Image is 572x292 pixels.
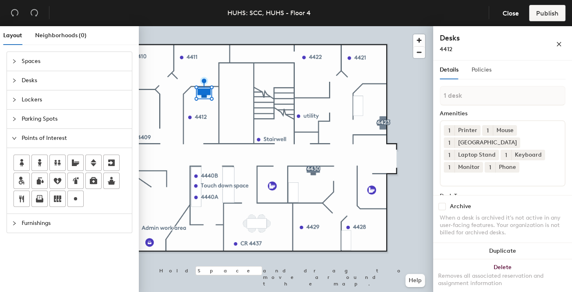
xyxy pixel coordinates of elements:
[495,162,519,173] div: Phone
[12,117,17,121] span: collapsed
[7,5,23,21] button: Undo (⌘ + Z)
[448,139,450,147] span: 1
[454,150,499,160] div: Laptop Stand
[482,125,493,136] button: 1
[227,8,311,18] div: HUHS: SCC, HUHS - Floor 4
[12,78,17,83] span: collapsed
[433,243,572,259] button: Duplicate
[22,90,127,109] span: Lockers
[444,150,454,160] button: 1
[444,125,454,136] button: 1
[454,137,520,148] div: [GEOGRAPHIC_DATA]
[529,5,565,21] button: Publish
[12,221,17,226] span: collapsed
[454,162,483,173] div: Monitor
[12,136,17,141] span: expanded
[454,125,481,136] div: Printer
[489,163,491,172] span: 1
[440,110,565,117] div: Amenities
[35,32,87,39] span: Neighborhoods (0)
[448,151,450,159] span: 1
[11,9,19,17] span: undo
[496,5,526,21] button: Close
[493,125,517,136] div: Mouse
[444,162,454,173] button: 1
[440,193,565,200] div: Desk Type
[440,214,565,236] div: When a desk is archived it's not active in any user-facing features. Your organization is not bil...
[12,97,17,102] span: collapsed
[505,151,507,159] span: 1
[444,137,454,148] button: 1
[440,33,530,43] h4: Desks
[503,9,519,17] span: Close
[556,41,562,47] span: close
[26,5,42,21] button: Redo (⌘ + ⇧ + Z)
[22,52,127,71] span: Spaces
[22,110,127,128] span: Parking Spots
[485,162,495,173] button: 1
[12,59,17,64] span: collapsed
[487,126,489,135] span: 1
[511,150,545,160] div: Keyboard
[440,46,452,53] span: 4412
[450,203,471,210] div: Archive
[405,274,425,287] button: Help
[472,66,492,73] span: Policies
[438,272,567,287] div: Removes all associated reservation and assignment information
[501,150,511,160] button: 1
[22,71,127,90] span: Desks
[440,66,458,73] span: Details
[22,214,127,233] span: Furnishings
[448,163,450,172] span: 1
[448,126,450,135] span: 1
[22,129,127,148] span: Points of Interest
[3,32,22,39] span: Layout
